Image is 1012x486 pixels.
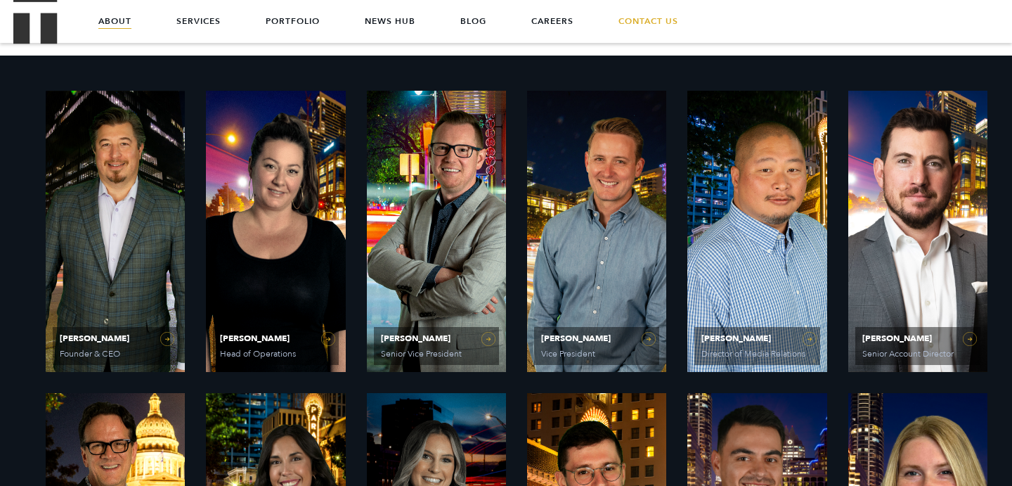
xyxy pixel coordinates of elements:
span: Senior Account Director [862,350,971,358]
a: View Bio for Will Kruisbrink [527,91,666,372]
span: Head of Operations [220,350,328,358]
a: View Bio for Jim Cameron [848,91,987,372]
span: [PERSON_NAME] [541,334,652,343]
span: Founder & CEO [60,350,168,358]
span: Director of Media Relations [701,350,810,358]
span: [PERSON_NAME] [220,334,331,343]
span: [PERSON_NAME] [701,334,812,343]
span: [PERSON_NAME] [862,334,973,343]
a: View Bio for Jin Woo [687,91,826,372]
a: View Bio for Olivia Gardner [206,91,345,372]
a: View Bio for Ethan Parker [46,91,185,372]
span: [PERSON_NAME] [60,334,171,343]
span: Vice President [541,350,649,358]
a: View Bio for Matt Grant [367,91,506,372]
span: Senior Vice President [381,350,489,358]
span: [PERSON_NAME] [381,334,492,343]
